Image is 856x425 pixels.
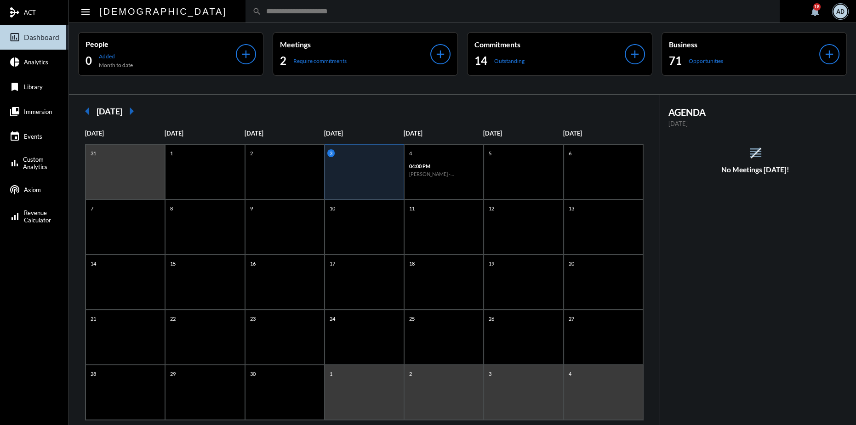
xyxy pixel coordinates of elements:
p: 2 [248,149,255,157]
p: Month to date [99,62,133,68]
p: [DATE] [404,130,483,137]
p: 23 [248,315,258,323]
p: 13 [566,204,576,212]
p: [DATE] [483,130,563,137]
p: [DATE] [324,130,404,137]
h2: 14 [474,53,487,68]
p: 3 [327,149,335,157]
p: 7 [88,204,96,212]
span: Immersion [24,108,52,115]
p: 28 [88,370,98,378]
p: People [86,40,236,48]
p: 4 [566,370,574,378]
mat-icon: notifications [810,6,821,17]
button: Toggle sidenav [76,2,95,21]
p: [DATE] [85,130,165,137]
p: 25 [407,315,417,323]
mat-icon: bar_chart [9,158,19,169]
span: ACT [24,9,36,16]
p: 31 [88,149,98,157]
p: Meetings [280,40,430,49]
h2: 2 [280,53,286,68]
p: 19 [486,260,496,267]
h6: [PERSON_NAME] - Relationship [409,171,479,177]
h5: No Meetings [DATE]! [659,165,851,174]
div: AD [833,5,847,18]
p: Business [669,40,819,49]
h2: AGENDA [668,107,842,118]
h2: 71 [669,53,682,68]
span: Events [24,133,42,140]
p: Commitments [474,40,625,49]
span: Axiom [24,186,41,193]
p: 22 [168,315,178,323]
span: Revenue Calculator [24,209,51,224]
mat-icon: bookmark [9,81,20,92]
mat-icon: Side nav toggle icon [80,6,91,17]
p: 3 [486,370,494,378]
p: Require commitments [293,57,347,64]
p: [DATE] [668,120,842,127]
p: [DATE] [563,130,643,137]
p: Outstanding [494,57,525,64]
mat-icon: reorder [748,145,763,160]
p: 4 [407,149,414,157]
h2: 0 [86,53,92,68]
mat-icon: search [252,7,262,16]
p: 14 [88,260,98,267]
p: 18 [407,260,417,267]
p: [DATE] [245,130,324,137]
p: 5 [486,149,494,157]
p: 26 [486,315,496,323]
h2: [DATE] [97,106,122,116]
mat-icon: add [823,48,836,61]
p: 1 [168,149,175,157]
span: Library [24,83,43,91]
p: 8 [168,204,175,212]
span: Dashboard [24,33,59,41]
mat-icon: signal_cellular_alt [9,211,20,222]
p: 24 [327,315,337,323]
p: Added [99,53,133,60]
mat-icon: pie_chart [9,57,20,68]
mat-icon: arrow_right [122,102,141,120]
p: 11 [407,204,417,212]
mat-icon: podcasts [9,184,20,195]
p: 27 [566,315,576,323]
mat-icon: collections_bookmark [9,106,20,117]
mat-icon: add [434,48,447,61]
p: 2 [407,370,414,378]
p: 15 [168,260,178,267]
mat-icon: insert_chart_outlined [9,32,20,43]
p: 04:00 PM [409,163,479,169]
span: Custom Analytics [23,156,66,170]
mat-icon: add [240,48,252,61]
p: 29 [168,370,178,378]
p: [DATE] [165,130,244,137]
mat-icon: mediation [9,7,20,18]
mat-icon: arrow_left [78,102,97,120]
p: 9 [248,204,255,212]
p: 21 [88,315,98,323]
p: 16 [248,260,258,267]
p: 20 [566,260,576,267]
p: 10 [327,204,337,212]
span: Analytics [24,58,48,66]
p: 12 [486,204,496,212]
p: 1 [327,370,335,378]
mat-icon: event [9,131,20,142]
p: 30 [248,370,258,378]
p: 6 [566,149,574,157]
p: 17 [327,260,337,267]
h2: [DEMOGRAPHIC_DATA] [99,4,227,19]
mat-icon: add [628,48,641,61]
div: 18 [813,3,821,11]
p: Opportunities [689,57,723,64]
